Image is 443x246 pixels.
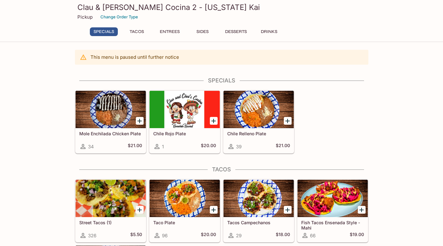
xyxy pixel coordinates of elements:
[98,12,141,22] button: Change Order Type
[90,27,118,36] button: Specials
[128,143,142,150] h5: $21.00
[276,232,290,239] h5: $18.00
[201,143,216,150] h5: $20.00
[77,2,366,12] h3: Clau & [PERSON_NAME] Cocina 2 - [US_STATE] Kai
[358,206,366,214] button: Add Fish Tacos Ensenada Style - Mahi
[276,143,290,150] h5: $21.00
[301,220,364,230] h5: Fish Tacos Ensenada Style - Mahi
[156,27,184,36] button: Entrees
[79,220,142,225] h5: Street Tacos (1)
[255,27,283,36] button: Drinks
[297,179,368,242] a: Fish Tacos Ensenada Style - Mahi66$19.00
[75,77,368,84] h4: Specials
[136,206,144,214] button: Add Street Tacos (1)
[162,233,168,239] span: 96
[75,91,146,153] a: Mole Enchilada Chicken Plate34$21.00
[236,144,242,150] span: 39
[223,179,294,242] a: Tacos Campechanos29$18.00
[210,206,218,214] button: Add Taco Plate
[284,117,292,125] button: Add Chile Relleno Plate
[75,179,146,242] a: Street Tacos (1)326$5.50
[310,233,316,239] span: 66
[77,14,93,20] p: Pickup
[227,131,290,136] h5: Chile Relleno Plate
[224,180,294,217] div: Tacos Campechanos
[150,180,220,217] div: Taco Plate
[210,117,218,125] button: Add Chile Rojo Plate
[236,233,242,239] span: 29
[130,232,142,239] h5: $5.50
[90,54,179,60] p: This menu is paused until further notice
[189,27,217,36] button: Sides
[284,206,292,214] button: Add Tacos Campechanos
[150,91,220,128] div: Chile Rojo Plate
[224,91,294,128] div: Chile Relleno Plate
[149,91,220,153] a: Chile Rojo Plate1$20.00
[223,91,294,153] a: Chile Relleno Plate39$21.00
[79,131,142,136] h5: Mole Enchilada Chicken Plate
[149,179,220,242] a: Taco Plate96$20.00
[75,166,368,173] h4: Tacos
[76,180,146,217] div: Street Tacos (1)
[76,91,146,128] div: Mole Enchilada Chicken Plate
[350,232,364,239] h5: $19.00
[162,144,164,150] span: 1
[153,131,216,136] h5: Chile Rojo Plate
[227,220,290,225] h5: Tacos Campechanos
[201,232,216,239] h5: $20.00
[136,117,144,125] button: Add Mole Enchilada Chicken Plate
[298,180,368,217] div: Fish Tacos Ensenada Style - Mahi
[153,220,216,225] h5: Taco Plate
[88,233,96,239] span: 326
[222,27,250,36] button: Desserts
[123,27,151,36] button: Tacos
[88,144,94,150] span: 34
